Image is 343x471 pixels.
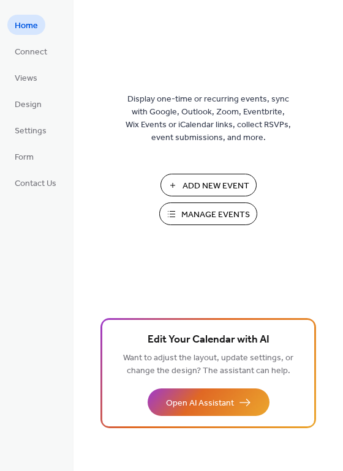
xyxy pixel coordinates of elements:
span: Want to adjust the layout, update settings, or change the design? The assistant can help. [123,350,293,379]
span: Connect [15,46,47,59]
span: Add New Event [183,180,249,193]
span: Display one-time or recurring events, sync with Google, Outlook, Zoom, Eventbrite, Wix Events or ... [126,93,291,144]
span: Settings [15,125,47,138]
span: Open AI Assistant [166,397,234,410]
a: Form [7,146,41,166]
button: Manage Events [159,202,257,225]
span: Design [15,98,42,111]
a: Views [7,67,45,87]
a: Contact Us [7,172,64,193]
span: Views [15,72,37,85]
button: Open AI Assistant [148,388,269,416]
a: Connect [7,41,55,61]
span: Home [15,20,38,32]
span: Form [15,151,34,164]
span: Contact Us [15,177,56,190]
span: Manage Events [181,209,250,221]
a: Home [7,15,45,35]
a: Settings [7,120,54,140]
a: Design [7,94,49,114]
span: Edit Your Calendar with AI [148,332,269,349]
button: Add New Event [160,174,257,196]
